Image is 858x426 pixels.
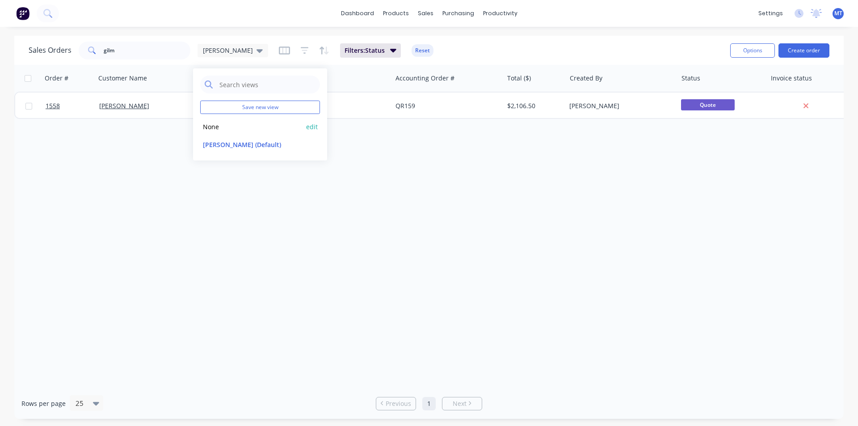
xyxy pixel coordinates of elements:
[412,44,433,57] button: Reset
[16,7,29,20] img: Factory
[681,99,735,110] span: Quote
[507,101,559,110] div: $2,106.50
[395,74,454,83] div: Accounting Order #
[570,74,602,83] div: Created By
[442,399,482,408] a: Next page
[754,7,787,20] div: settings
[104,42,191,59] input: Search...
[479,7,522,20] div: productivity
[730,43,775,58] button: Options
[834,9,842,17] span: MT
[200,101,320,114] button: Save new view
[46,93,99,119] a: 1558
[99,101,149,110] a: [PERSON_NAME]
[340,43,401,58] button: Filters:Status
[453,399,467,408] span: Next
[306,122,318,131] button: edit
[200,139,302,150] button: [PERSON_NAME] (Default)
[200,122,302,132] button: None
[376,399,416,408] a: Previous page
[345,46,385,55] span: Filters: Status
[681,74,700,83] div: Status
[29,46,71,55] h1: Sales Orders
[372,397,486,410] ul: Pagination
[284,101,383,110] div: Corten Edging
[507,74,531,83] div: Total ($)
[569,101,669,110] div: [PERSON_NAME]
[379,7,413,20] div: products
[771,74,812,83] div: Invoice status
[422,397,436,410] a: Page 1 is your current page
[21,399,66,408] span: Rows per page
[45,74,68,83] div: Order #
[98,74,147,83] div: Customer Name
[386,399,411,408] span: Previous
[203,46,253,55] span: [PERSON_NAME]
[438,7,479,20] div: purchasing
[395,101,415,110] a: QR159
[219,76,315,93] input: Search views
[413,7,438,20] div: sales
[46,101,60,110] span: 1558
[336,7,379,20] a: dashboard
[778,43,829,58] button: Create order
